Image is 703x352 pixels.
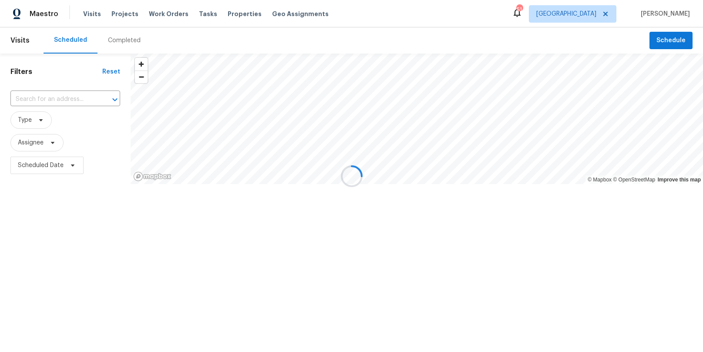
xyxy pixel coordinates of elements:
a: OpenStreetMap [613,177,655,183]
a: Mapbox [588,177,612,183]
a: Improve this map [658,177,701,183]
span: Zoom out [135,71,148,83]
button: Zoom out [135,70,148,83]
button: Zoom in [135,58,148,70]
a: Mapbox homepage [133,171,172,181]
div: 51 [516,5,522,14]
